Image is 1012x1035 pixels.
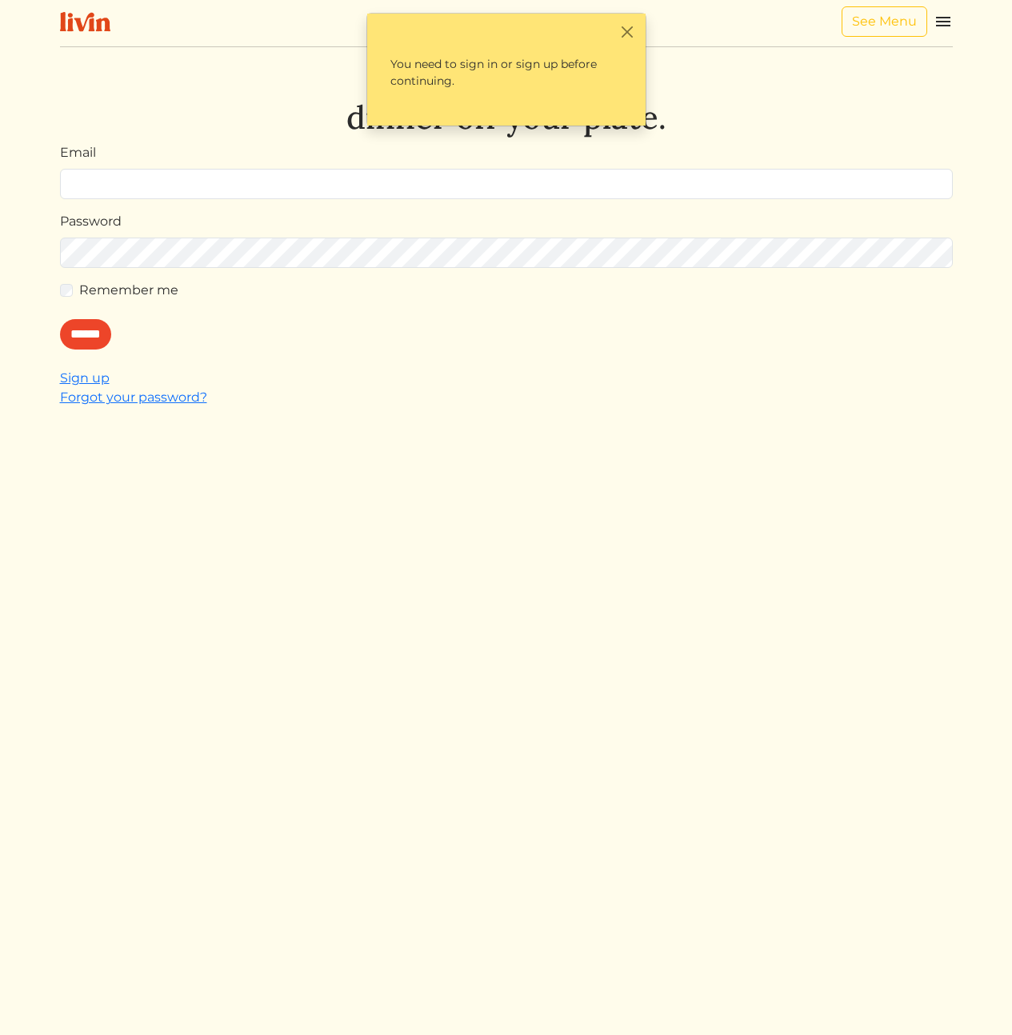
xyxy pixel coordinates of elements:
img: livin-logo-a0d97d1a881af30f6274990eb6222085a2533c92bbd1e4f22c21b4f0d0e3210c.svg [60,12,110,32]
p: You need to sign in or sign up before continuing. [377,42,636,103]
button: Close [619,23,636,40]
label: Remember me [79,281,178,300]
h1: Let's take dinner off your plate. [60,60,953,137]
a: Forgot your password? [60,390,207,405]
a: Sign up [60,370,110,386]
img: menu_hamburger-cb6d353cf0ecd9f46ceae1c99ecbeb4a00e71ca567a856bd81f57e9d8c17bb26.svg [934,12,953,31]
label: Password [60,212,122,231]
a: See Menu [842,6,927,37]
label: Email [60,143,96,162]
